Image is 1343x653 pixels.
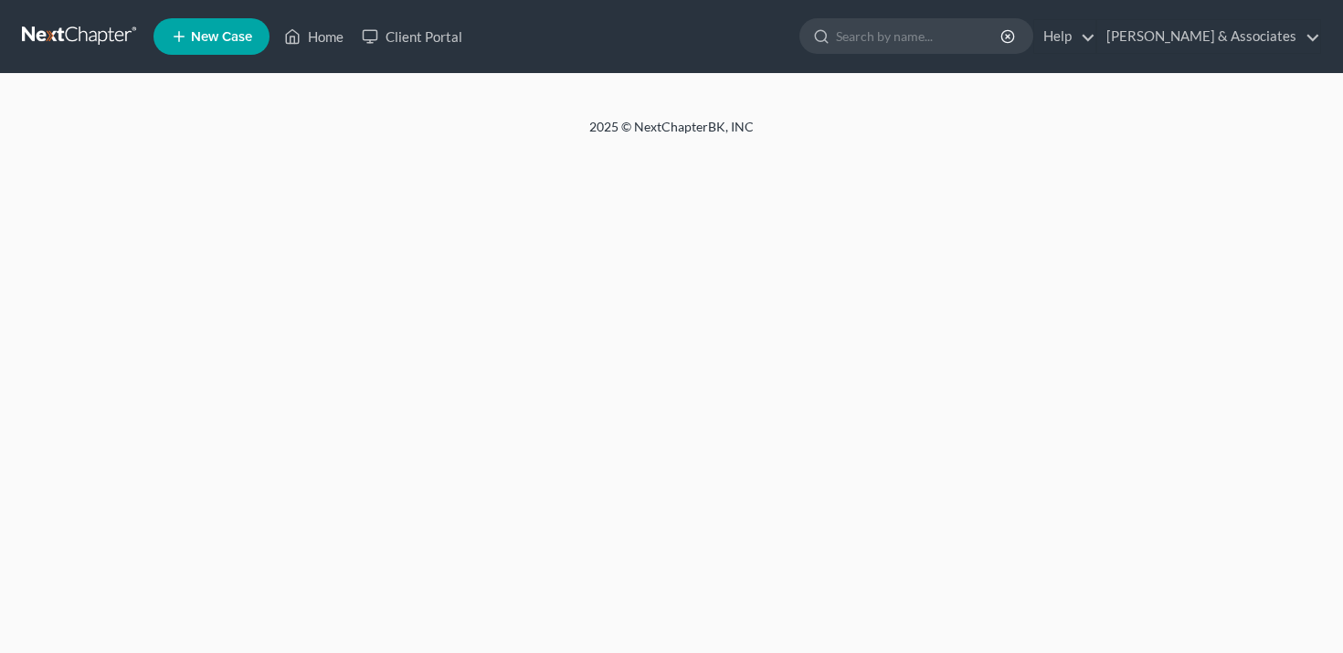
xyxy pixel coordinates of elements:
[353,20,471,53] a: Client Portal
[191,30,252,44] span: New Case
[275,20,353,53] a: Home
[1034,20,1095,53] a: Help
[836,19,1003,53] input: Search by name...
[1097,20,1320,53] a: [PERSON_NAME] & Associates
[151,118,1192,151] div: 2025 © NextChapterBK, INC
